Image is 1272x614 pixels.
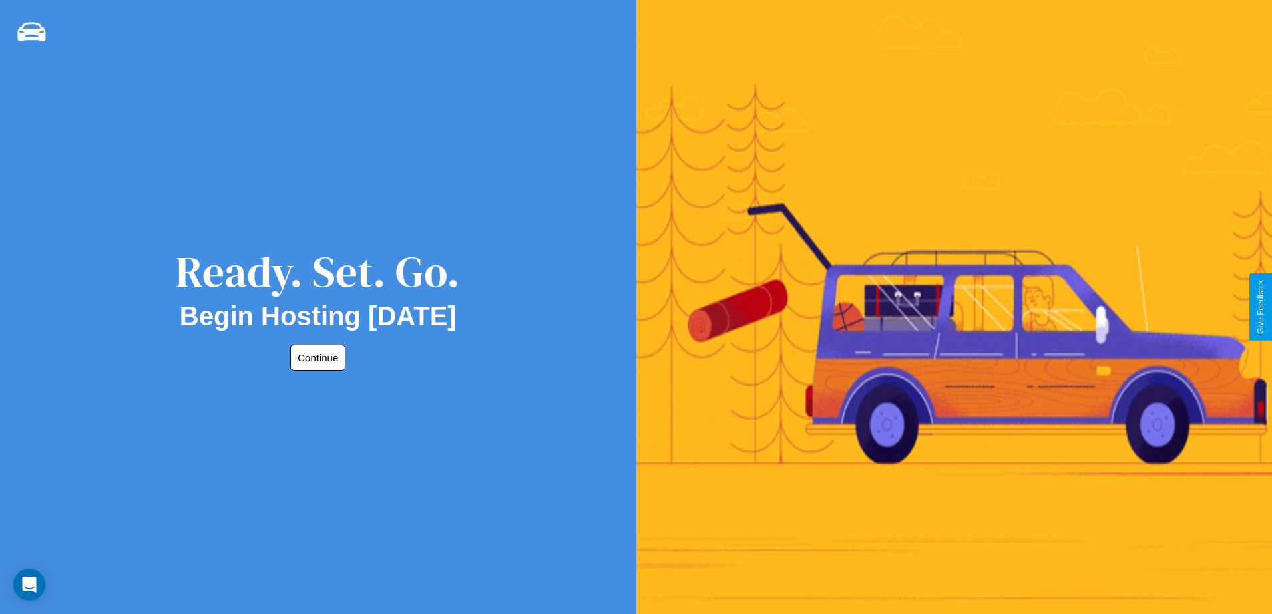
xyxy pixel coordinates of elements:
div: Give Feedback [1256,280,1265,334]
div: Ready. Set. Go. [176,242,460,301]
h2: Begin Hosting [DATE] [180,301,457,331]
div: Open Intercom Messenger [13,569,45,601]
button: Continue [290,345,345,371]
